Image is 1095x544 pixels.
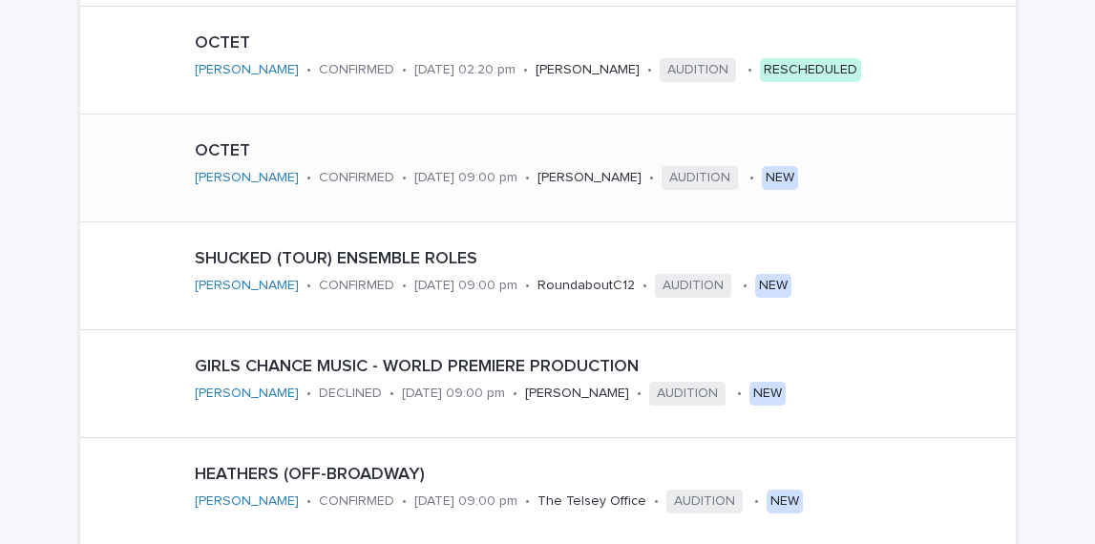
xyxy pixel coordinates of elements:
[525,278,530,294] p: •
[755,274,791,298] div: NEW
[649,170,654,186] p: •
[525,386,629,402] p: [PERSON_NAME]
[749,170,754,186] p: •
[762,166,798,190] div: NEW
[319,62,394,78] p: CONFIRMED
[402,386,505,402] p: [DATE] 09:00 pm
[402,62,407,78] p: •
[306,493,311,510] p: •
[319,170,394,186] p: CONFIRMED
[662,166,738,190] span: AUDITION
[195,493,299,510] a: [PERSON_NAME]
[754,493,759,510] p: •
[195,249,1008,270] p: SHUCKED (TOUR) ENSEMBLE ROLES
[760,58,861,82] div: RESCHEDULED
[80,222,1016,330] a: SHUCKED (TOUR) ENSEMBLE ROLES[PERSON_NAME] •CONFIRMED•[DATE] 09:00 pm•RoundaboutC12•AUDITION•NEW
[414,278,517,294] p: [DATE] 09:00 pm
[414,62,516,78] p: [DATE] 02:20 pm
[537,278,635,294] p: RoundaboutC12
[195,465,1008,486] p: HEATHERS (OFF-BROADWAY)
[637,386,642,402] p: •
[743,278,748,294] p: •
[525,170,530,186] p: •
[80,7,1016,115] a: OCTET[PERSON_NAME] •CONFIRMED•[DATE] 02:20 pm•[PERSON_NAME]•AUDITION•RESCHEDULED
[655,274,731,298] span: AUDITION
[536,62,640,78] p: [PERSON_NAME]
[306,386,311,402] p: •
[513,386,517,402] p: •
[525,493,530,510] p: •
[414,170,517,186] p: [DATE] 09:00 pm
[647,62,652,78] p: •
[319,493,394,510] p: CONFIRMED
[537,493,646,510] p: The Telsey Office
[666,490,743,513] span: AUDITION
[748,62,752,78] p: •
[195,62,299,78] a: [PERSON_NAME]
[80,330,1016,438] a: GIRLS CHANCE MUSIC - WORLD PREMIERE PRODUCTION[PERSON_NAME] •DECLINED•[DATE] 09:00 pm•[PERSON_NAM...
[642,278,647,294] p: •
[767,490,803,513] div: NEW
[319,386,382,402] p: DECLINED
[660,58,736,82] span: AUDITION
[80,115,1016,222] a: OCTET[PERSON_NAME] •CONFIRMED•[DATE] 09:00 pm•[PERSON_NAME]•AUDITION•NEW
[195,386,299,402] a: [PERSON_NAME]
[414,493,517,510] p: [DATE] 09:00 pm
[195,141,853,162] p: OCTET
[523,62,528,78] p: •
[402,170,407,186] p: •
[306,62,311,78] p: •
[306,278,311,294] p: •
[195,278,299,294] a: [PERSON_NAME]
[195,33,916,54] p: OCTET
[195,170,299,186] a: [PERSON_NAME]
[654,493,659,510] p: •
[319,278,394,294] p: CONFIRMED
[195,357,1008,378] p: GIRLS CHANCE MUSIC - WORLD PREMIERE PRODUCTION
[537,170,642,186] p: [PERSON_NAME]
[402,493,407,510] p: •
[749,382,786,406] div: NEW
[649,382,726,406] span: AUDITION
[737,386,742,402] p: •
[402,278,407,294] p: •
[306,170,311,186] p: •
[390,386,394,402] p: •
